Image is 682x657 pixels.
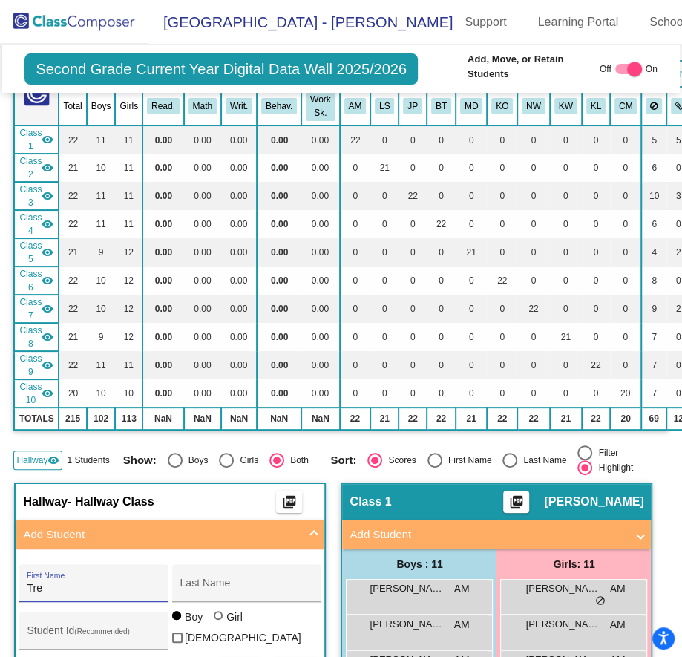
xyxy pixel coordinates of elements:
[550,323,582,351] td: 21
[301,210,339,238] td: 0.00
[340,295,371,323] td: 0
[257,379,301,408] td: 0.00
[487,125,517,154] td: 0
[142,323,184,351] td: 0.00
[221,210,257,238] td: 0.00
[582,267,610,295] td: 0
[427,408,456,430] td: 22
[142,210,184,238] td: 0.00
[610,295,641,323] td: 0
[184,379,221,408] td: 0.00
[370,154,399,182] td: 21
[641,408,666,430] td: 69
[456,295,487,323] td: 0
[87,295,116,323] td: 10
[226,98,252,114] button: Writ.
[399,323,427,351] td: 0
[550,408,582,430] td: 21
[42,246,53,258] mat-icon: visibility
[582,295,610,323] td: 0
[503,491,529,513] button: Print Students Details
[184,182,221,210] td: 0.00
[180,583,313,595] input: Last Name
[87,125,116,154] td: 11
[301,408,339,430] td: NaN
[517,408,550,430] td: 22
[427,351,456,379] td: 0
[370,295,399,323] td: 0
[550,295,582,323] td: 0
[582,238,610,267] td: 0
[257,408,301,430] td: NaN
[487,295,517,323] td: 0
[487,408,517,430] td: 22
[522,98,545,114] button: NW
[115,267,142,295] td: 12
[399,408,427,430] td: 22
[641,295,666,323] td: 9
[14,295,59,323] td: Nikki Wynne - No Class Name
[142,154,184,182] td: 0.00
[42,218,53,230] mat-icon: visibility
[59,87,86,125] th: Total
[14,210,59,238] td: Brianne Temple - No Class Name
[301,323,339,351] td: 0.00
[184,351,221,379] td: 0.00
[610,210,641,238] td: 0
[456,210,487,238] td: 0
[19,154,42,181] span: Class 2
[257,238,301,267] td: 0.00
[517,267,550,295] td: 0
[115,295,142,323] td: 12
[491,98,513,114] button: KO
[610,154,641,182] td: 0
[276,491,302,513] button: Print Students Details
[399,238,427,267] td: 0
[19,380,42,407] span: Class 10
[301,125,339,154] td: 0.00
[399,267,427,295] td: 0
[59,182,86,210] td: 22
[610,87,641,125] th: Cathy Morder
[427,154,456,182] td: 0
[641,267,666,295] td: 8
[370,379,399,408] td: 0
[115,408,142,430] td: 113
[147,98,180,114] button: Read.
[427,125,456,154] td: 0
[550,267,582,295] td: 0
[221,323,257,351] td: 0.00
[456,408,487,430] td: 21
[14,408,59,430] td: TOTALS
[487,323,517,351] td: 0
[456,351,487,379] td: 0
[456,379,487,408] td: 0
[582,125,610,154] td: 0
[610,238,641,267] td: 0
[610,125,641,154] td: 0
[399,379,427,408] td: 0
[526,10,631,34] a: Learning Portal
[342,520,651,549] mat-expansion-panel-header: Add Student
[582,87,610,125] th: Kim Leader
[582,210,610,238] td: 0
[550,238,582,267] td: 0
[550,182,582,210] td: 0
[221,182,257,210] td: 0.00
[14,125,59,154] td: Andrea Morrison - No Class Name
[375,98,394,114] button: LS
[487,182,517,210] td: 0
[59,210,86,238] td: 22
[306,91,335,121] button: Work Sk.
[550,154,582,182] td: 0
[301,267,339,295] td: 0.00
[431,98,451,114] button: BT
[301,182,339,210] td: 0.00
[115,154,142,182] td: 11
[42,331,53,343] mat-icon: visibility
[19,239,42,266] span: Class 5
[517,87,550,125] th: Nikki Wynne
[550,210,582,238] td: 0
[399,351,427,379] td: 0
[59,379,86,408] td: 20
